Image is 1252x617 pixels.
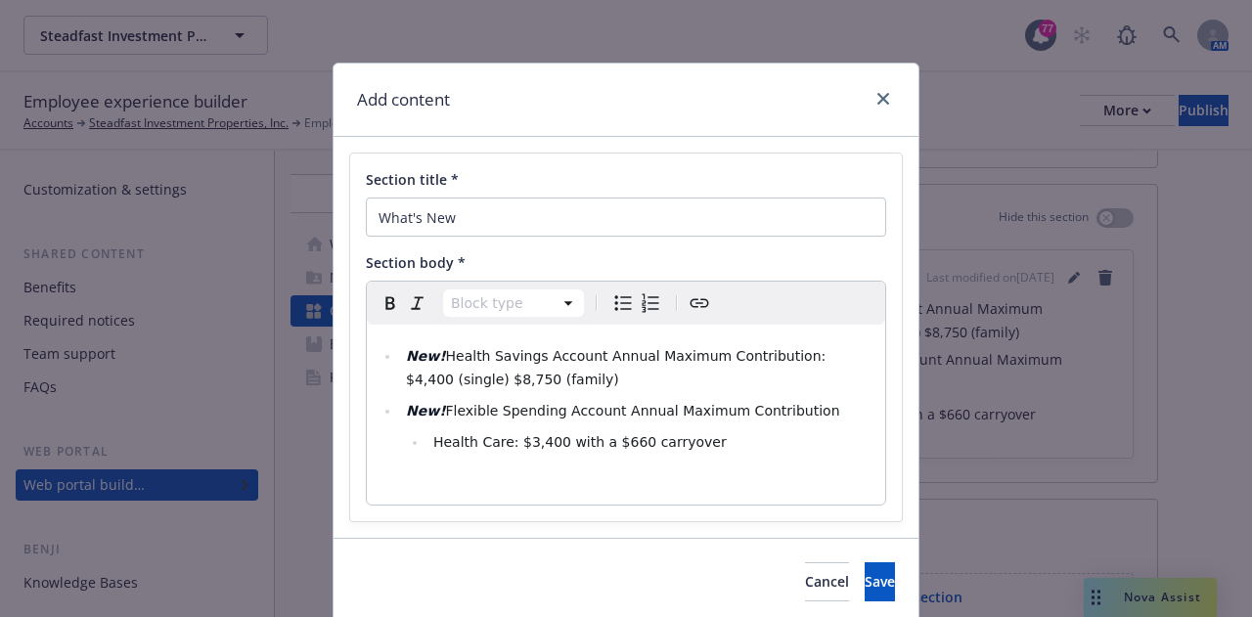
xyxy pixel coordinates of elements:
h1: Add content [357,87,450,112]
button: Bold [377,289,404,317]
div: toggle group [609,289,664,317]
span: Health Care: $3,400 with a $660 carryover [433,434,727,450]
span: Save [865,572,895,591]
button: Create link [686,289,713,317]
strong: New! [406,348,446,364]
button: Block type [443,289,584,317]
span: Section title * [366,170,459,189]
button: Save [865,562,895,601]
strong: New! [406,403,446,419]
a: close [872,87,895,110]
button: Bulleted list [609,289,637,317]
button: Numbered list [637,289,664,317]
button: Italic [404,289,431,317]
span: Flexible Spending Account Annual Maximum Contribution [446,403,840,419]
span: Cancel [805,572,849,591]
span: Section body * [366,253,466,272]
span: Health Savings Account Annual Maximum Contribution: $4,400 (single) $8,750 (family) [406,348,830,387]
div: editable markdown [367,325,885,505]
button: Cancel [805,562,849,601]
input: Add title here [366,198,886,237]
